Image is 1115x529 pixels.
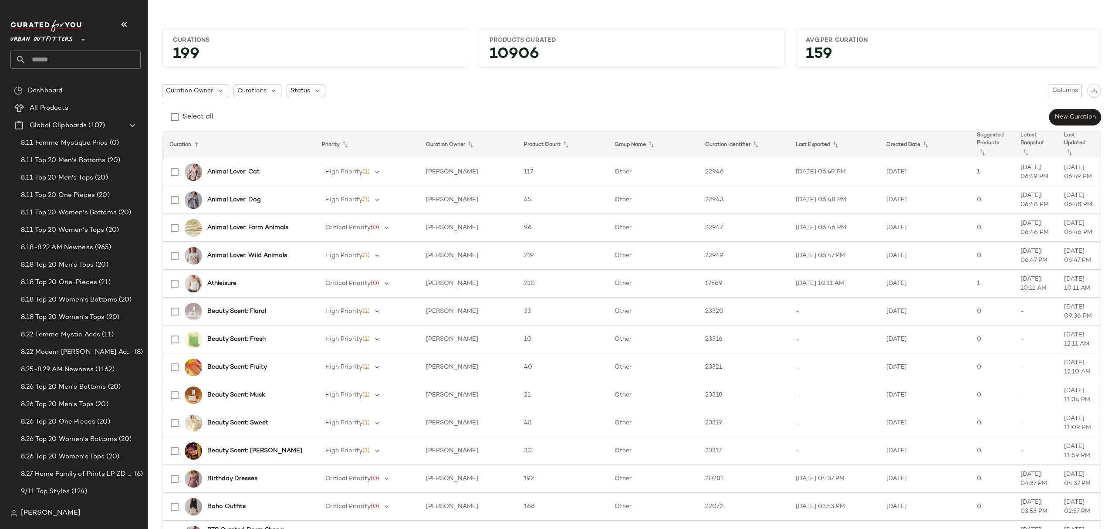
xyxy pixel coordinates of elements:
td: [DATE] 06:47 PM [1057,242,1101,270]
span: High Priority [325,420,362,426]
td: 0 [970,186,1014,214]
span: 8.18 Top 20 Women's Bottoms [21,295,117,305]
th: Curation Owner [419,132,517,158]
div: Avg.per Curation [806,36,1090,44]
td: 0 [970,298,1014,326]
td: Other [608,186,698,214]
td: 48 [517,409,608,437]
td: 1 [970,270,1014,298]
span: (20) [106,382,121,392]
td: - [789,353,879,381]
td: - [1014,409,1057,437]
td: 21 [517,381,608,409]
b: Animal Lover: Wild Animals [207,251,287,260]
td: [DATE] [879,158,970,186]
img: 94950243_066_b [185,163,202,181]
span: (965) [93,243,111,253]
td: [PERSON_NAME] [419,186,517,214]
td: [DATE] 10:11 AM [1014,270,1057,298]
span: 8.27 Home Family of Prints LP ZD Adds [21,469,133,479]
span: (1) [362,448,370,454]
td: [DATE] [879,214,970,242]
span: 9.15-9.19 AM Newness [21,504,92,514]
th: Suggested Products [970,132,1014,158]
td: 30 [517,437,608,465]
img: cfy_white_logo.C9jOOHJF.svg [10,20,84,32]
td: [DATE] 06:46 PM [1014,214,1057,242]
span: (20) [94,260,108,270]
td: [DATE] 06:46 PM [789,214,879,242]
span: 8.18-8.22 AM Newness [21,243,93,253]
td: 20281 [698,465,789,493]
span: (1) [362,169,370,175]
span: (1) [362,336,370,342]
span: (20) [117,208,132,218]
img: 102059615_004_b [185,191,202,209]
span: Critical Priority [325,224,371,231]
td: [PERSON_NAME] [419,158,517,186]
td: 45 [517,186,608,214]
td: [DATE] 06:47 PM [789,242,879,270]
span: (8) [133,347,143,357]
td: Other [608,465,698,493]
span: (0) [371,280,379,287]
td: Other [608,270,698,298]
span: (20) [95,417,110,427]
img: 101332914_073_b [185,219,202,237]
td: 0 [970,381,1014,409]
td: [DATE] 06:48 PM [789,186,879,214]
td: [PERSON_NAME] [419,270,517,298]
img: 102385648_102_b [185,331,202,348]
td: - [789,437,879,465]
span: High Priority [325,336,362,342]
td: [DATE] [879,409,970,437]
td: [DATE] 06:48 PM [1014,186,1057,214]
td: [PERSON_NAME] [419,326,517,353]
td: [DATE] [879,186,970,214]
span: 8.11 Top 20 Women's Bottoms [21,208,117,218]
span: High Priority [325,169,362,175]
td: [DATE] [879,437,970,465]
span: 8.25-8.29 AM Newness [21,365,94,375]
td: 168 [517,493,608,521]
td: 40 [517,353,608,381]
span: (20) [106,156,121,166]
button: Columns [1048,84,1082,97]
span: (1162) [94,365,115,375]
span: 8.22 Femme Mystic Adds [21,330,100,340]
td: [DATE] 06:46 PM [1057,214,1101,242]
span: (20) [95,190,110,200]
td: [DATE] [879,326,970,353]
span: (20) [94,400,108,410]
img: 35402403_023_b [185,303,202,320]
div: Curations [173,36,457,44]
td: Other [608,493,698,521]
td: [DATE] 04:37 PM [789,465,879,493]
td: [DATE] 11:59 PM [1057,437,1101,465]
b: Birthday Dresses [207,474,257,483]
td: [DATE] [879,270,970,298]
b: Animal Lover: Dog [207,195,261,204]
td: [DATE] 03:53 PM [1014,493,1057,521]
td: [DATE] 12:11 AM [1057,326,1101,353]
td: 22947 [698,214,789,242]
td: [DATE] [879,298,970,326]
span: (124) [70,487,87,497]
td: 219 [517,242,608,270]
td: [PERSON_NAME] [419,465,517,493]
span: (20) [105,452,119,462]
b: Beauty Scent: Fresh [207,335,266,344]
td: 0 [970,465,1014,493]
td: [PERSON_NAME] [419,353,517,381]
th: Product Count [517,132,608,158]
td: 96 [517,214,608,242]
td: 23319 [698,409,789,437]
td: [PERSON_NAME] [419,381,517,409]
img: 35402403_018_b [185,387,202,404]
td: [DATE] 10:11 AM [789,270,879,298]
td: [DATE] [879,353,970,381]
b: Animal Lover: Cat [207,167,260,176]
b: Beauty Scent: Sweet [207,418,268,427]
span: New Curation [1054,114,1096,121]
td: [DATE] 06:49 PM [789,158,879,186]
